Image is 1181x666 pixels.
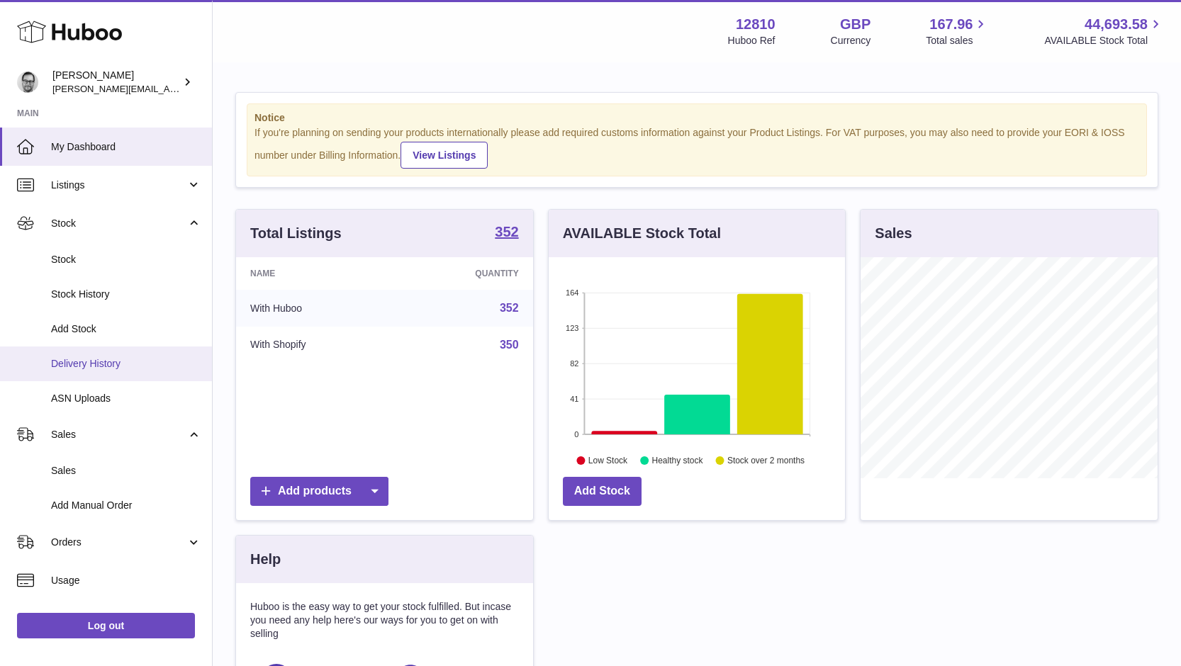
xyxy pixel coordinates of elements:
a: View Listings [401,142,488,169]
span: Delivery History [51,357,201,371]
th: Quantity [396,257,533,290]
div: Domain Overview [54,84,127,93]
img: tab_domain_overview_orange.svg [38,82,50,94]
text: 123 [566,324,578,332]
strong: 352 [495,225,518,239]
span: Stock History [51,288,201,301]
div: Currency [831,34,871,47]
text: Healthy stock [651,456,703,465]
span: AVAILABLE Stock Total [1044,34,1164,47]
strong: GBP [840,15,871,34]
text: Stock over 2 months [727,456,805,465]
span: Usage [51,574,201,587]
p: Huboo is the easy way to get your stock fulfilled. But incase you need any help here's our ways f... [250,600,519,640]
span: Listings [51,179,186,192]
span: ASN Uploads [51,392,201,405]
a: Add products [250,477,388,506]
text: Low Stock [588,456,628,465]
img: website_grey.svg [23,37,34,48]
td: With Huboo [236,290,396,327]
span: 167.96 [929,15,973,34]
span: 44,693.58 [1085,15,1148,34]
div: v 4.0.25 [40,23,69,34]
span: Total sales [926,34,989,47]
div: Keywords by Traffic [157,84,239,93]
img: logo_orange.svg [23,23,34,34]
a: Log out [17,613,195,638]
h3: Total Listings [250,224,342,243]
text: 0 [574,430,578,439]
strong: 12810 [736,15,776,34]
span: Stock [51,253,201,266]
h3: Sales [875,224,912,243]
text: 164 [566,288,578,297]
strong: Notice [254,111,1139,125]
span: Add Manual Order [51,499,201,512]
span: Add Stock [51,322,201,336]
h3: Help [250,550,281,569]
a: 352 [500,302,519,314]
span: Orders [51,536,186,549]
a: 350 [500,339,519,351]
div: Huboo Ref [728,34,776,47]
a: 44,693.58 AVAILABLE Stock Total [1044,15,1164,47]
a: Add Stock [563,477,642,506]
text: 82 [570,359,578,368]
a: 352 [495,225,518,242]
span: Stock [51,217,186,230]
img: tab_keywords_by_traffic_grey.svg [141,82,152,94]
h3: AVAILABLE Stock Total [563,224,721,243]
div: If you're planning on sending your products internationally please add required customs informati... [254,126,1139,169]
span: Sales [51,428,186,441]
text: 41 [570,395,578,403]
img: alex@digidistiller.com [17,72,38,93]
span: Sales [51,464,201,478]
th: Name [236,257,396,290]
span: [PERSON_NAME][EMAIL_ADDRESS][DOMAIN_NAME] [52,83,284,94]
div: [PERSON_NAME] [52,69,180,96]
td: With Shopify [236,327,396,363]
div: Domain: [DOMAIN_NAME] [37,37,156,48]
a: 167.96 Total sales [926,15,989,47]
span: My Dashboard [51,140,201,154]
